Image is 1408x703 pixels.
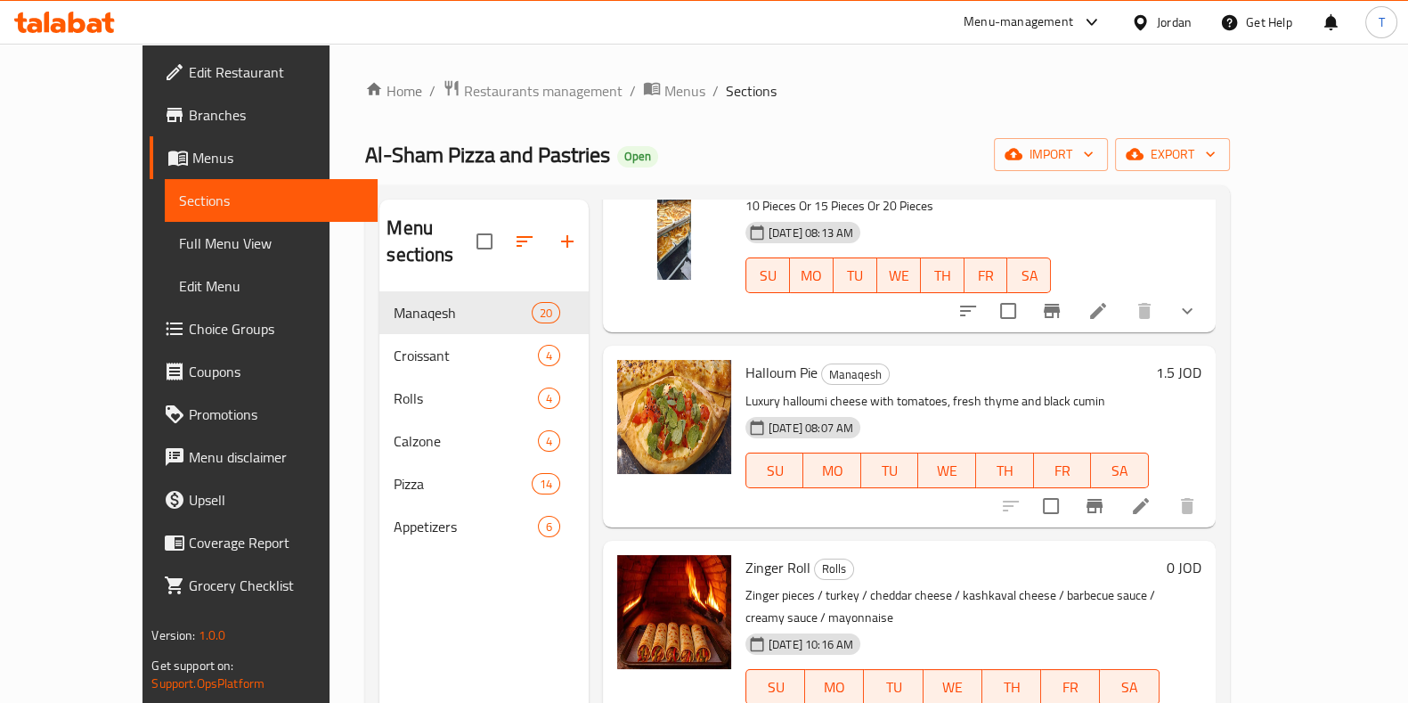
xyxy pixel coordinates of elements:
span: TH [928,263,957,289]
span: Zinger Roll [745,554,810,581]
span: Restaurants management [464,80,623,102]
a: Support.OpsPlatform [151,672,265,695]
img: Halloum Pie [617,360,731,474]
button: Branch-specific-item [1073,485,1116,527]
span: TU [841,263,870,289]
span: T [1378,12,1384,32]
button: SU [745,257,790,293]
span: SU [753,674,798,700]
div: items [538,516,560,537]
span: Full Menu View [179,233,363,254]
a: Coupons [150,350,378,393]
span: Manaqesh [394,302,531,323]
button: show more [1166,290,1209,332]
span: SA [1107,674,1152,700]
span: SA [1098,458,1142,484]
div: Manaqesh20 [379,291,589,334]
button: MO [790,257,834,293]
span: Get support on: [151,654,233,677]
a: Home [365,80,422,102]
span: Menu disclaimer [189,446,363,468]
span: TU [871,674,916,700]
div: Menu-management [964,12,1073,33]
span: WE [884,263,914,289]
span: MO [810,458,854,484]
a: Coverage Report [150,521,378,564]
span: Appetizers [394,516,537,537]
button: MO [803,453,861,488]
nav: Menu sections [379,284,589,555]
a: Full Menu View [165,222,378,265]
button: import [994,138,1108,171]
span: SU [753,263,783,289]
div: Jordan [1157,12,1192,32]
li: / [712,80,719,102]
p: Zinger pieces / turkey / cheddar cheese / kashkaval cheese / barbecue sauce / creamy sauce / mayo... [745,584,1160,629]
a: Restaurants management [443,79,623,102]
p: Luxury halloumi cheese with tomatoes, fresh thyme and black cumin [745,390,1149,413]
div: items [538,430,560,452]
button: export [1115,138,1230,171]
span: WE [931,674,975,700]
span: [DATE] 10:16 AM [761,636,860,653]
span: Sections [179,190,363,211]
div: Appetizers6 [379,505,589,548]
button: TH [976,453,1034,488]
span: 14 [533,476,559,493]
span: Pizza [394,473,531,495]
nav: breadcrumb [365,79,1229,102]
span: Grocery Checklist [189,575,363,596]
span: Edit Restaurant [189,61,363,83]
button: Add section [546,220,589,263]
svg: Show Choices [1176,300,1198,322]
button: FR [964,257,1008,293]
h6: 1.5 JOD [1156,360,1201,385]
span: Rolls [394,388,537,409]
div: items [538,345,560,366]
span: import [1008,143,1094,166]
button: delete [1123,290,1166,332]
span: Menus [192,147,363,168]
div: Manaqesh [821,364,890,385]
span: Choice Groups [189,318,363,339]
span: MO [812,674,857,700]
span: [DATE] 08:07 AM [761,420,860,437]
a: Grocery Checklist [150,564,378,607]
span: Select to update [989,292,1027,330]
span: Rolls [815,559,853,579]
button: TH [921,257,964,293]
span: FR [972,263,1001,289]
a: Sections [165,179,378,222]
span: Menus [664,80,705,102]
div: Rolls [814,559,854,580]
img: Mixed Pastries Box [617,166,731,280]
button: TU [834,257,877,293]
button: delete [1166,485,1209,527]
span: TH [989,674,1034,700]
a: Choice Groups [150,307,378,350]
div: Open [617,146,658,168]
button: WE [918,453,976,488]
span: Sections [726,80,777,102]
li: / [630,80,636,102]
a: Edit menu item [1130,495,1152,517]
p: 10 Pieces Or 15 Pieces Or 20 Pieces [745,195,1051,217]
span: MO [797,263,826,289]
span: TH [983,458,1027,484]
span: [DATE] 08:13 AM [761,225,860,241]
a: Menu disclaimer [150,436,378,478]
a: Edit Restaurant [150,51,378,94]
span: 6 [539,519,559,535]
span: 4 [539,347,559,364]
div: Croissant4 [379,334,589,377]
span: Branches [189,104,363,126]
a: Promotions [150,393,378,436]
span: Manaqesh [822,364,889,385]
button: SU [745,453,803,488]
li: / [429,80,435,102]
div: Calzone [394,430,537,452]
span: FR [1041,458,1085,484]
